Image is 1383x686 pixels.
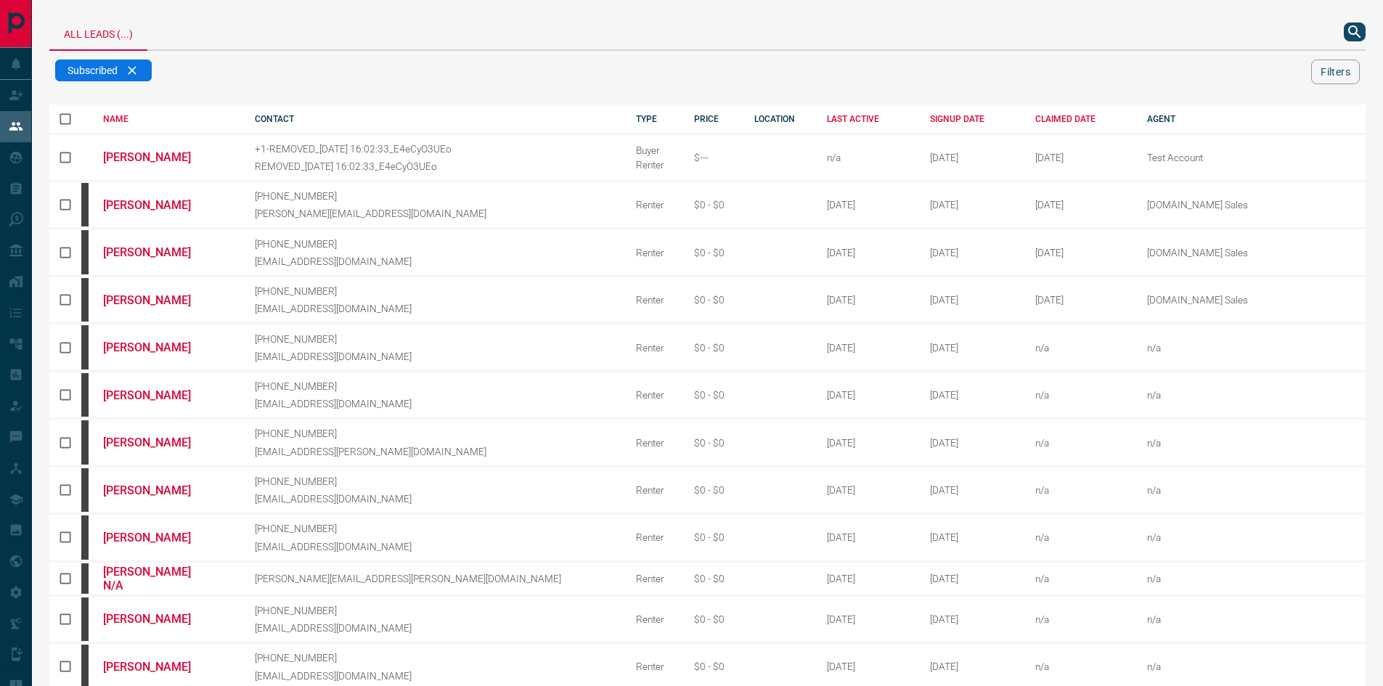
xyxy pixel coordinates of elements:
[55,60,152,81] div: Subscribed
[930,573,1013,584] div: October 15th 2008, 9:26:23 AM
[255,398,614,409] p: [EMAIL_ADDRESS][DOMAIN_NAME]
[255,351,614,362] p: [EMAIL_ADDRESS][DOMAIN_NAME]
[255,160,614,172] p: REMOVED_[DATE] 16:02:33_E4eCyO3UEo
[103,198,212,212] a: [PERSON_NAME]
[49,15,147,51] div: All Leads (...)
[103,388,212,402] a: [PERSON_NAME]
[636,247,672,258] div: Renter
[81,468,89,512] div: mrloft.ca
[1035,342,1125,354] div: n/a
[103,436,212,449] a: [PERSON_NAME]
[636,437,672,449] div: Renter
[255,143,614,155] p: +1-REMOVED_[DATE] 16:02:33_E4eCyO3UEo
[694,613,733,625] div: $0 - $0
[255,475,614,487] p: [PHONE_NUMBER]
[694,294,733,306] div: $0 - $0
[636,199,672,211] div: Renter
[636,613,672,625] div: Renter
[255,190,614,202] p: [PHONE_NUMBER]
[1147,573,1329,584] p: n/a
[1035,114,1125,124] div: CLAIMED DATE
[1035,573,1125,584] div: n/a
[255,605,614,616] p: [PHONE_NUMBER]
[827,199,908,211] div: [DATE]
[255,652,614,663] p: [PHONE_NUMBER]
[1147,342,1329,354] p: n/a
[827,531,908,543] div: [DATE]
[103,660,212,674] a: [PERSON_NAME]
[1035,613,1125,625] div: n/a
[255,285,614,297] p: [PHONE_NUMBER]
[694,247,733,258] div: $0 - $0
[1147,294,1329,306] p: [DOMAIN_NAME] Sales
[103,531,212,544] a: [PERSON_NAME]
[827,294,908,306] div: [DATE]
[103,483,212,497] a: [PERSON_NAME]
[255,573,614,584] p: [PERSON_NAME][EMAIL_ADDRESS][PERSON_NAME][DOMAIN_NAME]
[827,661,908,672] div: [DATE]
[103,293,212,307] a: [PERSON_NAME]
[1035,199,1125,211] div: February 19th 2025, 2:37:44 PM
[636,661,672,672] div: Renter
[255,238,614,250] p: [PHONE_NUMBER]
[694,661,733,672] div: $0 - $0
[81,420,89,464] div: mrloft.ca
[636,484,672,496] div: Renter
[1035,152,1125,163] div: April 29th 2025, 4:45:30 PM
[68,65,118,76] span: Subscribed
[1035,484,1125,496] div: n/a
[255,208,614,219] p: [PERSON_NAME][EMAIL_ADDRESS][DOMAIN_NAME]
[81,563,89,594] div: mrloft.ca
[930,661,1013,672] div: October 15th 2008, 9:01:48 PM
[255,541,614,552] p: [EMAIL_ADDRESS][DOMAIN_NAME]
[694,531,733,543] div: $0 - $0
[930,389,1013,401] div: October 12th 2008, 3:01:27 PM
[694,342,733,354] div: $0 - $0
[1147,613,1329,625] p: n/a
[636,144,672,156] div: Buyer
[827,114,908,124] div: LAST ACTIVE
[255,446,614,457] p: [EMAIL_ADDRESS][PERSON_NAME][DOMAIN_NAME]
[1147,531,1329,543] p: n/a
[827,613,908,625] div: [DATE]
[1147,247,1329,258] p: [DOMAIN_NAME] Sales
[827,152,908,163] div: n/a
[81,278,89,322] div: mrloft.ca
[827,573,908,584] div: [DATE]
[636,114,672,124] div: TYPE
[1311,60,1360,84] button: Filters
[255,380,614,392] p: [PHONE_NUMBER]
[103,340,212,354] a: [PERSON_NAME]
[636,294,672,306] div: Renter
[636,159,672,171] div: Renter
[1035,294,1125,306] div: February 19th 2025, 2:37:44 PM
[103,612,212,626] a: [PERSON_NAME]
[827,342,908,354] div: [DATE]
[636,531,672,543] div: Renter
[255,303,614,314] p: [EMAIL_ADDRESS][DOMAIN_NAME]
[930,114,1013,124] div: SIGNUP DATE
[81,597,89,641] div: mrloft.ca
[255,428,614,439] p: [PHONE_NUMBER]
[1035,661,1125,672] div: n/a
[1147,114,1366,124] div: AGENT
[827,389,908,401] div: [DATE]
[81,325,89,369] div: mrloft.ca
[827,247,908,258] div: [DATE]
[694,389,733,401] div: $0 - $0
[930,613,1013,625] div: October 15th 2008, 1:08:42 PM
[754,114,805,124] div: LOCATION
[103,114,233,124] div: NAME
[930,342,1013,354] div: October 12th 2008, 11:22:16 AM
[930,531,1013,543] div: October 14th 2008, 1:23:37 AM
[636,389,672,401] div: Renter
[930,294,1013,306] div: October 12th 2008, 6:29:44 AM
[255,114,614,124] div: CONTACT
[1147,199,1329,211] p: [DOMAIN_NAME] Sales
[827,484,908,496] div: [DATE]
[1147,437,1329,449] p: n/a
[694,437,733,449] div: $0 - $0
[1035,437,1125,449] div: n/a
[1035,389,1125,401] div: n/a
[1344,23,1366,41] button: search button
